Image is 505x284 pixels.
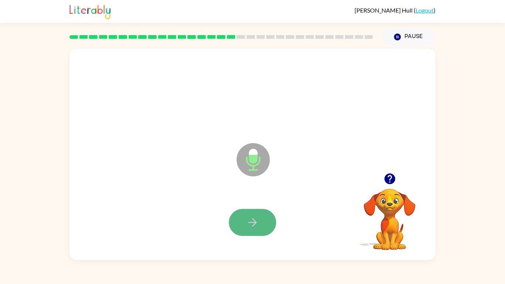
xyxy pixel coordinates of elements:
[70,3,111,19] img: Literably
[355,7,414,14] span: [PERSON_NAME] Hull
[416,7,434,14] a: Logout
[382,28,435,45] button: Pause
[355,7,435,14] div: ( )
[353,177,427,251] video: Your browser must support playing .mp4 files to use Literably. Please try using another browser.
